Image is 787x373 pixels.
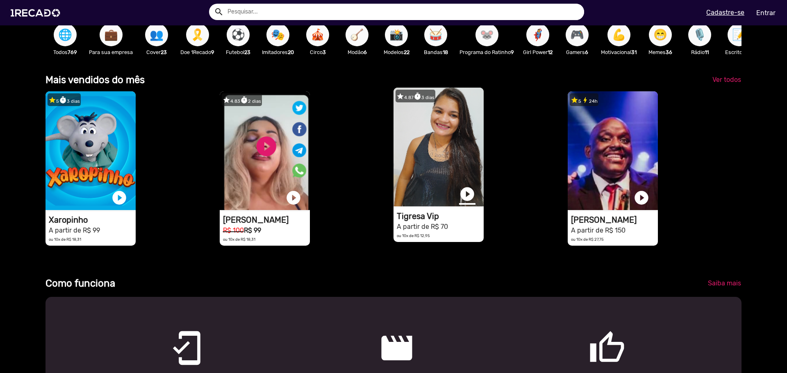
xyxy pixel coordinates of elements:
[566,23,589,46] button: 🎮
[285,190,302,206] a: play_circle_filled
[397,233,430,238] small: ou 10x de R$ 12,95
[221,4,584,20] input: Pesquisar...
[459,48,514,56] p: Programa do Ratinho
[633,190,650,206] a: play_circle_filled
[68,49,77,55] b: 769
[645,48,676,56] p: Memes
[571,226,626,234] small: A partir de R$ 150
[562,48,593,56] p: Gamers
[688,23,711,46] button: 🎙️
[244,49,250,55] b: 23
[585,49,588,55] b: 6
[271,23,285,46] span: 🎭
[223,48,254,56] p: Futebol
[341,48,373,56] p: Modão
[49,226,100,234] small: A partir de R$ 99
[548,49,553,55] b: 12
[631,49,637,55] b: 31
[191,23,205,46] span: 🎗️
[111,190,127,206] a: play_circle_filled
[705,49,709,55] b: 11
[266,23,289,46] button: 🎭
[397,211,484,221] h1: Tigresa Vip
[54,23,77,46] button: 🌐
[708,279,741,287] span: Saiba mais
[323,49,326,55] b: 3
[231,23,245,46] span: ⚽
[693,23,707,46] span: 🎙️
[220,91,310,210] video: 1RECADO vídeos dedicados para fãs e empresas
[45,91,136,210] video: 1RECADO vídeos dedicados para fãs e empresas
[161,49,167,55] b: 23
[728,23,751,46] button: 📝
[666,49,672,55] b: 36
[244,226,261,234] b: R$ 99
[364,49,367,55] b: 6
[223,226,244,234] small: R$ 100
[601,48,637,56] p: Motivacional
[288,49,294,55] b: 20
[50,48,81,56] p: Todos
[612,23,626,46] span: 💪
[186,23,209,46] button: 🎗️
[571,237,604,242] small: ou 10x de R$ 27,75
[397,223,448,231] small: A partir de R$ 70
[306,23,329,46] button: 🎪
[227,23,250,46] button: ⚽
[568,91,658,210] video: 1RECADO vídeos dedicados para fãs e empresas
[100,23,123,46] button: 💼
[89,48,133,56] p: Para sua empresa
[302,48,333,56] p: Circo
[45,278,115,289] b: Como funciona
[607,23,630,46] button: 💪
[653,23,667,46] span: 😁
[570,23,584,46] span: 🎮
[480,23,494,46] span: 🐭
[223,237,255,242] small: ou 10x de R$ 18,31
[223,215,310,225] h1: [PERSON_NAME]
[168,330,178,339] mat-icon: mobile_friendly
[420,48,451,56] p: Bandas
[443,49,448,55] b: 18
[475,23,498,46] button: 🐭
[404,49,409,55] b: 22
[45,74,145,86] b: Mais vendidos do mês
[511,49,514,55] b: 9
[381,48,412,56] p: Modelos
[150,23,164,46] span: 👥
[571,215,658,225] h1: [PERSON_NAME]
[58,23,72,46] span: 🌐
[429,23,443,46] span: 🥁
[649,23,672,46] button: 😁
[49,215,136,225] h1: Xaropinho
[211,49,214,55] b: 9
[701,276,748,291] a: Saiba mais
[378,330,388,339] mat-icon: movie
[459,186,475,202] a: play_circle_filled
[49,237,81,242] small: ou 10x de R$ 18,31
[706,9,744,16] u: Cadastre-se
[311,23,325,46] span: 🎪
[350,23,364,46] span: 🪕
[393,88,484,206] video: 1RECADO vídeos dedicados para fãs e empresas
[180,48,214,56] p: Doe 1Recado
[522,48,553,56] p: Girl Power
[385,23,408,46] button: 📸
[389,23,403,46] span: 📸
[145,23,168,46] button: 👥
[104,23,118,46] span: 💼
[211,4,225,18] button: Example home icon
[526,23,549,46] button: 🦸‍♀️
[262,48,294,56] p: Imitadores
[684,48,715,56] p: Rádio
[531,23,545,46] span: 🦸‍♀️
[751,6,781,20] a: Entrar
[732,23,746,46] span: 📝
[141,48,172,56] p: Cover
[712,76,741,84] span: Ver todos
[346,23,368,46] button: 🪕
[424,23,447,46] button: 🥁
[214,7,224,17] mat-icon: Example home icon
[723,48,755,56] p: Escritores
[589,330,598,339] mat-icon: thumb_up_outlined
